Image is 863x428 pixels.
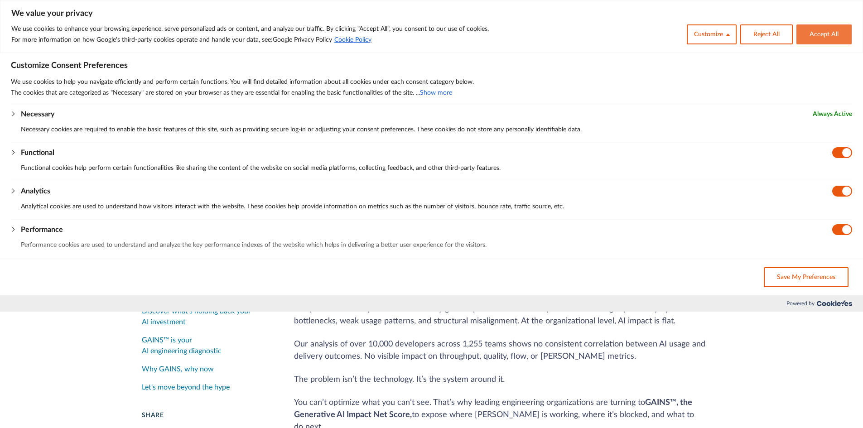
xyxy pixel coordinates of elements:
[687,24,737,44] button: Customize
[11,60,128,71] span: Customize Consent Preferences
[142,335,272,356] div: GAINS™ is your AI engineering diagnostic
[142,378,272,396] a: Let's move beyond the hype
[142,364,214,375] div: Why GAINS, why now
[273,37,332,43] a: Google Privacy Policy
[817,300,852,306] img: Cookieyes logo
[21,240,852,250] p: Performance cookies are used to understand and analyze the key performance indexes of the website...
[21,224,63,235] button: Performance
[142,302,272,331] a: Discover what's holding back your AI investment
[11,24,489,34] p: We use cookies to enhance your browsing experience, serve personalized ads or content, and analyz...
[21,109,54,120] button: Necessary
[294,399,692,419] strong: GAINS™, the Generative AI Impact Net Score,
[21,147,54,158] button: Functional
[142,306,272,327] div: Discover what's holding back your AI investment
[796,24,852,44] button: Accept All
[740,24,793,44] button: Reject All
[11,8,852,19] p: We value your privacy
[11,77,852,87] p: We use cookies to help you navigate efficiently and perform certain functions. You will find deta...
[832,186,852,197] input: Disable Analytics
[142,411,272,420] div: Share
[11,87,852,98] p: The cookies that are categorized as "Necessary" are stored on your browser as they are essential ...
[142,382,230,393] div: Let's move beyond the hype
[294,374,722,386] p: The problem isn’t the technology. It’s the system around it.
[813,109,852,120] span: Always Active
[420,87,452,98] button: Show more
[142,331,272,360] a: GAINS™ is your AI engineering diagnostic
[21,201,852,212] p: Analytical cookies are used to understand how visitors interact with the website. These cookies h...
[294,338,722,363] p: Our analysis of over 10,000 developers across 1,255 teams shows no consistent correlation between...
[334,36,372,43] a: Cookie Policy
[832,147,852,158] input: Disable Functional
[142,360,272,378] a: Why GAINS, why now
[21,186,50,197] button: Analytics
[21,124,852,135] p: Necessary cookies are required to enable the basic features of this site, such as providing secur...
[764,267,849,287] button: Save My Preferences
[21,163,852,173] p: Functional cookies help perform certain functionalities like sharing the content of the website o...
[11,34,489,45] p: For more information on how Google's third-party cookies operate and handle your data, see:
[832,224,852,235] input: Disable Performance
